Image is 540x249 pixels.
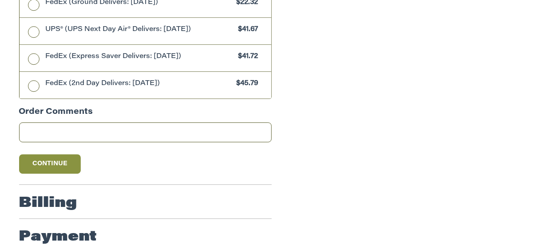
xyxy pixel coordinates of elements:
[45,25,234,35] span: UPS® (UPS Next Day Air® Delivers: [DATE])
[19,228,97,246] h2: Payment
[234,25,258,35] span: $41.67
[45,52,234,62] span: FedEx (Express Saver Delivers: [DATE])
[19,195,77,212] h2: Billing
[232,79,258,89] span: $45.79
[19,154,81,174] button: Continue
[234,52,258,62] span: $41.72
[19,106,93,123] legend: Order Comments
[45,79,232,89] span: FedEx (2nd Day Delivers: [DATE])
